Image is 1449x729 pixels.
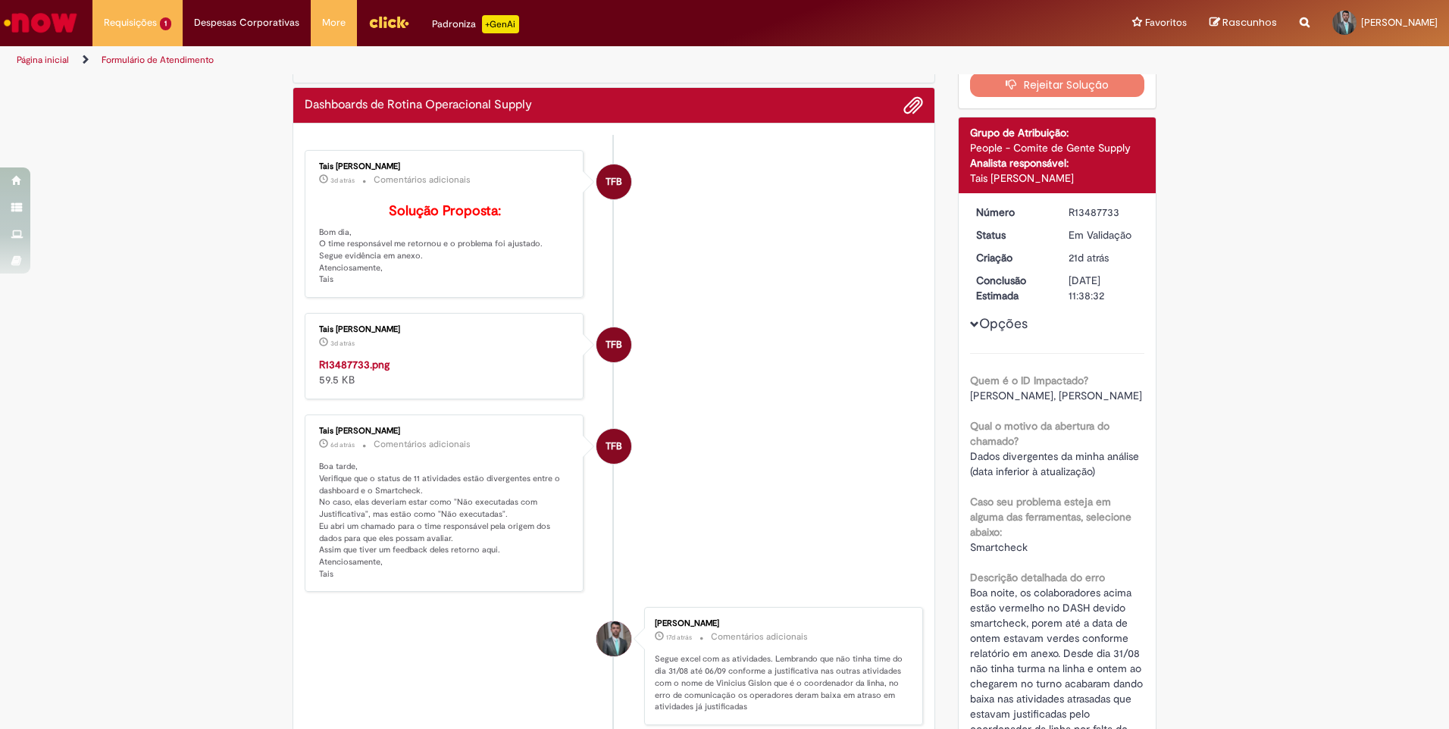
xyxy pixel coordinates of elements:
span: TFB [606,164,622,200]
div: Analista responsável: [970,155,1145,171]
ul: Trilhas de página [11,46,955,74]
button: Adicionar anexos [903,95,923,115]
span: 17d atrás [666,633,692,642]
span: [PERSON_NAME], [PERSON_NAME] [970,389,1142,402]
time: 22/09/2025 15:09:01 [330,440,355,449]
time: 25/09/2025 10:18:04 [330,176,355,185]
span: TFB [606,428,622,465]
p: Segue excel com as atividades. Lembrando que não tinha time do dia 31/08 até 06/09 conforme a jus... [655,653,907,713]
b: Descrição detalhada do erro [970,571,1105,584]
time: 11/09/2025 01:51:56 [666,633,692,642]
div: Tais [PERSON_NAME] [319,162,571,171]
span: Requisições [104,15,157,30]
span: 1 [160,17,171,30]
dt: Status [965,227,1058,242]
span: Smartcheck [970,540,1028,554]
div: Tais Folhadella Barbosa Bellagamba [596,327,631,362]
div: Tais [PERSON_NAME] [970,171,1145,186]
span: 3d atrás [330,339,355,348]
b: Solução Proposta: [389,202,501,220]
div: [DATE] 11:38:32 [1069,273,1139,303]
span: Rascunhos [1222,15,1277,30]
p: +GenAi [482,15,519,33]
p: Bom dia, O time responsável me retornou e o problema foi ajustado. Segue evidência em anexo. Aten... [319,204,571,286]
span: 21d atrás [1069,251,1109,264]
b: Qual o motivo da abertura do chamado? [970,419,1109,448]
div: Padroniza [432,15,519,33]
a: Página inicial [17,54,69,66]
div: 59.5 KB [319,357,571,387]
span: 3d atrás [330,176,355,185]
div: Em Validação [1069,227,1139,242]
span: TFB [606,327,622,363]
img: click_logo_yellow_360x200.png [368,11,409,33]
div: Tais Folhadella Barbosa Bellagamba [596,429,631,464]
div: [PERSON_NAME] [655,619,907,628]
span: Despesas Corporativas [194,15,299,30]
div: Grupo de Atribuição: [970,125,1145,140]
time: 25/09/2025 10:17:21 [330,339,355,348]
a: Rascunhos [1210,16,1277,30]
a: R13487733.png [319,358,390,371]
b: Quem é o ID Impactado? [970,374,1088,387]
button: Rejeitar Solução [970,73,1145,97]
small: Comentários adicionais [374,438,471,451]
span: More [322,15,346,30]
b: Caso seu problema esteja em alguma das ferramentas, selecione abaixo: [970,495,1131,539]
div: 07/09/2025 18:35:13 [1069,250,1139,265]
div: Tais [PERSON_NAME] [319,325,571,334]
span: Dados divergentes da minha análise (data inferior à atualização) [970,449,1142,478]
span: 6d atrás [330,440,355,449]
div: Tais Folhadella Barbosa Bellagamba [596,164,631,199]
div: Tais [PERSON_NAME] [319,427,571,436]
small: Comentários adicionais [711,630,808,643]
div: Jean Carlos De Souza [596,621,631,656]
span: Favoritos [1145,15,1187,30]
dt: Número [965,205,1058,220]
a: Formulário de Atendimento [102,54,214,66]
dt: Criação [965,250,1058,265]
img: ServiceNow [2,8,80,38]
time: 07/09/2025 18:35:13 [1069,251,1109,264]
h2: Dashboards de Rotina Operacional Supply Histórico de tíquete [305,99,532,112]
p: Boa tarde, Verifique que o status de 11 atividades estão divergentes entre o dashboard e o Smartc... [319,461,571,580]
div: R13487733 [1069,205,1139,220]
div: People - Comite de Gente Supply [970,140,1145,155]
dt: Conclusão Estimada [965,273,1058,303]
small: Comentários adicionais [374,174,471,186]
span: [PERSON_NAME] [1361,16,1438,29]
